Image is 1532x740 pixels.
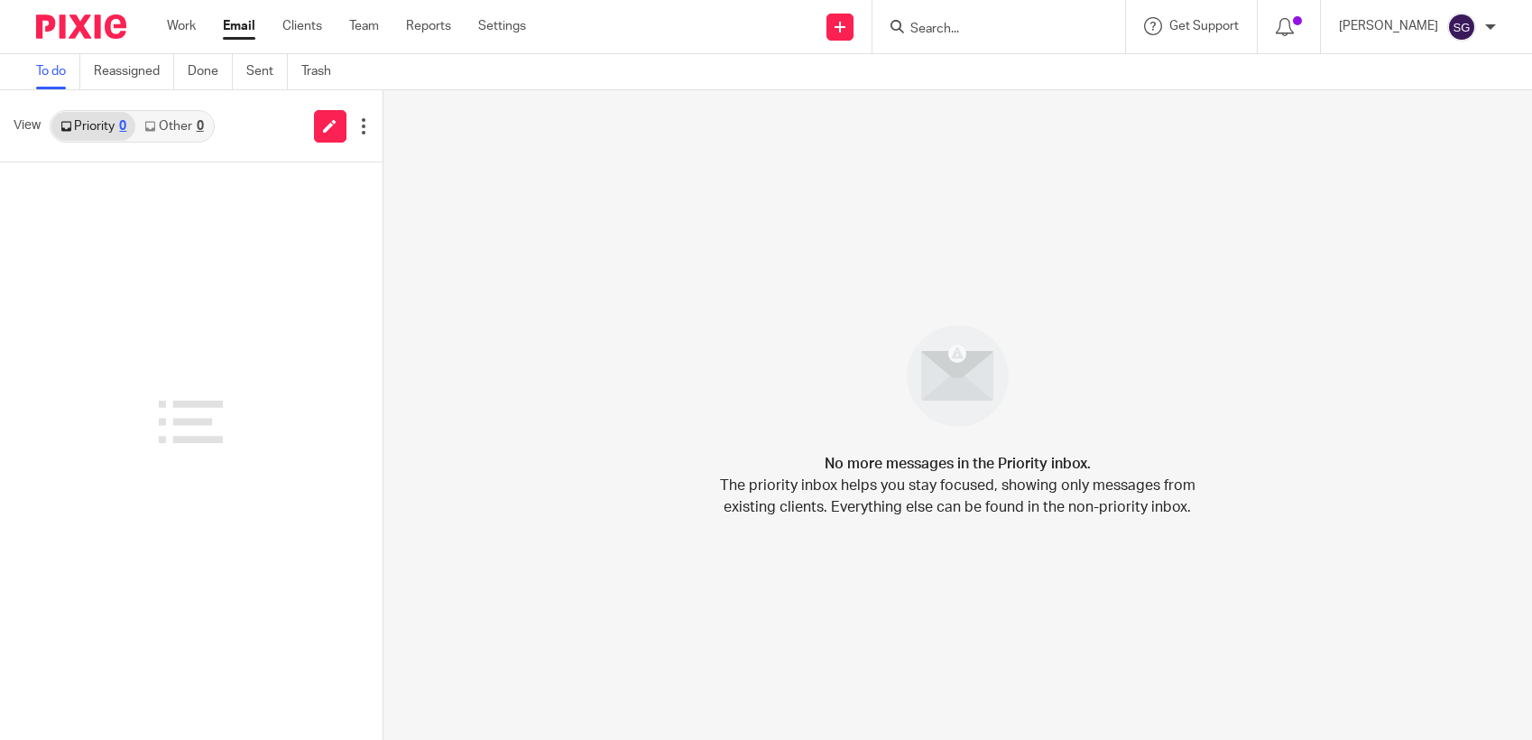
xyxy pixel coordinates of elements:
a: Reports [406,17,451,35]
img: svg%3E [1447,13,1476,42]
a: Clients [282,17,322,35]
img: image [895,313,1020,439]
a: Done [188,54,233,89]
a: Trash [301,54,345,89]
img: Pixie [36,14,126,39]
a: To do [36,54,80,89]
a: Email [223,17,255,35]
a: Other0 [135,112,212,141]
p: The priority inbox helps you stay focused, showing only messages from existing clients. Everythin... [718,475,1196,518]
a: Team [349,17,379,35]
a: Priority0 [51,112,135,141]
p: [PERSON_NAME] [1339,17,1438,35]
span: View [14,116,41,135]
a: Work [167,17,196,35]
a: Sent [246,54,288,89]
a: Settings [478,17,526,35]
div: 0 [197,120,204,133]
div: 0 [119,120,126,133]
h4: No more messages in the Priority inbox. [825,453,1091,475]
input: Search [909,22,1071,38]
a: Reassigned [94,54,174,89]
span: Get Support [1169,20,1239,32]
